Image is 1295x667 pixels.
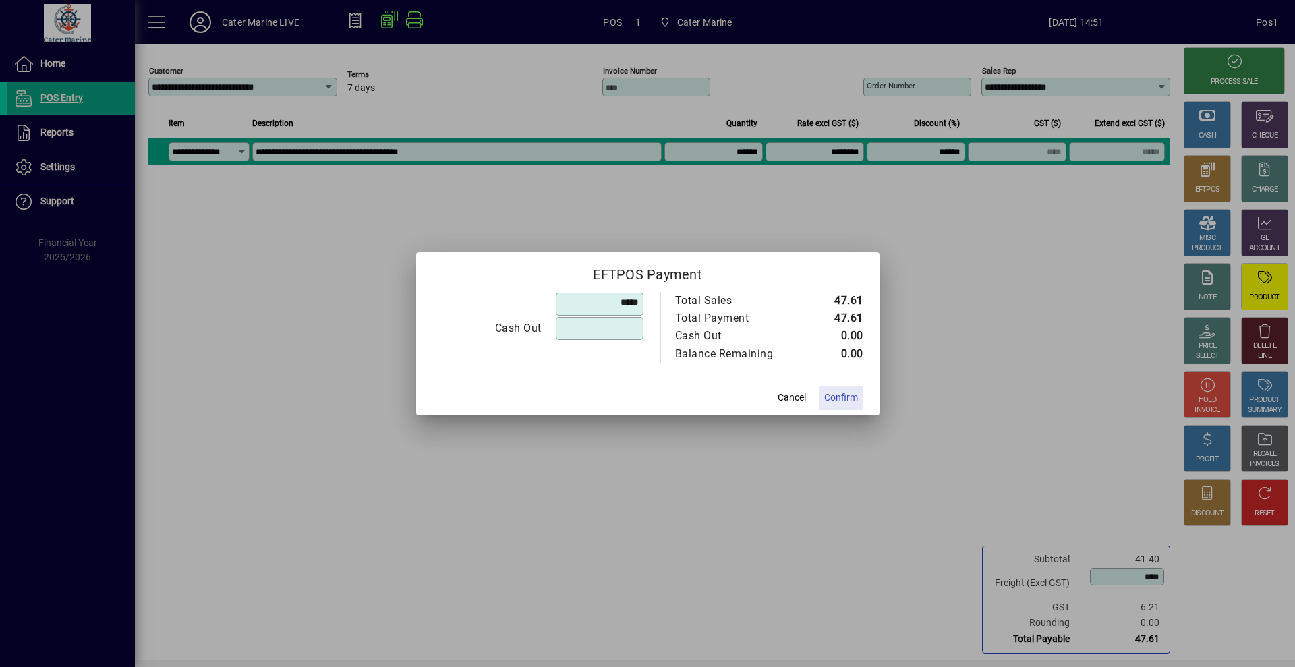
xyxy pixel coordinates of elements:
span: Cancel [778,390,806,405]
div: Balance Remaining [675,346,788,362]
td: Total Sales [674,292,802,310]
td: 0.00 [802,327,863,345]
button: Cancel [770,386,813,410]
span: Confirm [824,390,858,405]
td: Total Payment [674,310,802,327]
h2: EFTPOS Payment [416,252,880,291]
button: Confirm [819,386,863,410]
td: 0.00 [802,345,863,363]
td: 47.61 [802,292,863,310]
div: Cash Out [675,328,788,344]
td: 47.61 [802,310,863,327]
div: Cash Out [433,320,542,337]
